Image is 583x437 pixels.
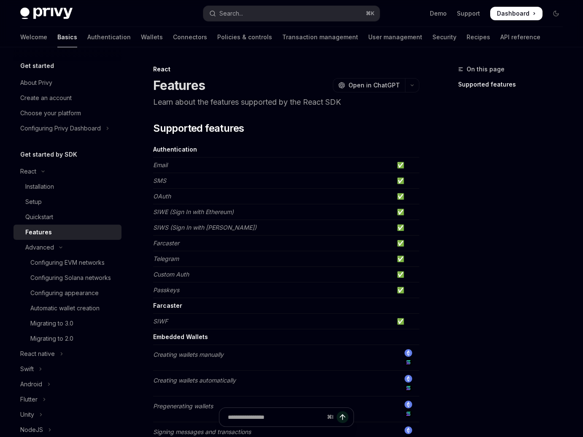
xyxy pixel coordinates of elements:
[337,411,348,423] button: Send message
[20,349,55,359] div: React native
[13,377,121,392] button: Toggle Android section
[25,212,53,222] div: Quickstart
[500,27,540,47] a: API reference
[394,173,419,189] td: ✅
[13,164,121,179] button: Toggle React section
[394,236,419,251] td: ✅
[217,27,272,47] a: Policies & controls
[467,64,505,74] span: On this page
[30,288,99,298] div: Configuring appearance
[20,108,81,118] div: Choose your platform
[394,189,419,204] td: ✅
[153,351,224,358] em: Creating wallets manually
[153,193,171,200] em: OAuth
[153,255,179,262] em: Telegram
[13,179,121,194] a: Installation
[25,242,54,252] div: Advanced
[490,7,543,20] a: Dashboard
[13,106,121,121] a: Choose your platform
[25,182,54,192] div: Installation
[30,334,73,344] div: Migrating to 2.0
[20,379,42,389] div: Android
[394,251,419,267] td: ✅
[203,6,380,21] button: Open search
[20,8,73,19] img: dark logo
[467,27,490,47] a: Recipes
[57,27,77,47] a: Basics
[549,7,563,20] button: Toggle dark mode
[153,208,234,215] em: SIWE (Sign In with Ethereum)
[394,157,419,173] td: ✅
[13,301,121,316] a: Automatic wallet creation
[20,61,54,71] h5: Get started
[30,258,105,268] div: Configuring EVM networks
[497,9,529,18] span: Dashboard
[405,375,412,383] img: ethereum.png
[153,271,189,278] em: Custom Auth
[13,407,121,422] button: Toggle Unity section
[13,361,121,377] button: Toggle Swift section
[394,314,419,329] td: ✅
[25,227,52,237] div: Features
[430,9,447,18] a: Demo
[219,8,243,19] div: Search...
[153,146,197,153] strong: Authentication
[87,27,131,47] a: Authentication
[13,255,121,270] a: Configuring EVM networks
[173,27,207,47] a: Connectors
[13,392,121,407] button: Toggle Flutter section
[13,75,121,90] a: About Privy
[228,408,324,426] input: Ask a question...
[30,318,73,328] div: Migrating to 3.0
[394,204,419,220] td: ✅
[13,270,121,285] a: Configuring Solana networks
[405,401,412,408] img: ethereum.png
[20,93,72,103] div: Create an account
[153,333,208,340] strong: Embedded Wallets
[13,225,121,240] a: Features
[13,194,121,209] a: Setup
[13,285,121,301] a: Configuring appearance
[153,177,166,184] em: SMS
[153,122,244,135] span: Supported features
[13,209,121,225] a: Quickstart
[333,78,405,92] button: Open in ChatGPT
[30,273,111,283] div: Configuring Solana networks
[458,78,570,91] a: Supported features
[13,316,121,331] a: Migrating to 3.0
[20,394,38,404] div: Flutter
[368,27,422,47] a: User management
[13,121,121,136] button: Toggle Configuring Privy Dashboard section
[20,410,34,420] div: Unity
[405,349,412,357] img: ethereum.png
[394,267,419,282] td: ✅
[153,402,213,410] em: Pregenerating wallets
[153,318,168,325] em: SIWF
[153,302,182,309] strong: Farcaster
[20,149,77,160] h5: Get started by SDK
[20,27,47,47] a: Welcome
[405,358,412,366] img: solana.png
[13,240,121,255] button: Toggle Advanced section
[153,161,167,168] em: Email
[282,27,358,47] a: Transaction management
[20,425,43,435] div: NodeJS
[153,96,419,108] p: Learn about the features supported by the React SDK
[13,346,121,361] button: Toggle React native section
[20,166,36,176] div: React
[394,282,419,298] td: ✅
[153,78,205,93] h1: Features
[25,197,42,207] div: Setup
[432,27,456,47] a: Security
[457,9,480,18] a: Support
[141,27,163,47] a: Wallets
[366,10,375,17] span: ⌘ K
[153,286,179,293] em: Passkeys
[30,303,100,313] div: Automatic wallet creation
[153,65,419,73] div: React
[20,364,34,374] div: Swift
[153,239,179,247] em: Farcaster
[405,384,412,392] img: solana.png
[153,224,256,231] em: SIWS (Sign In with [PERSON_NAME])
[13,90,121,106] a: Create an account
